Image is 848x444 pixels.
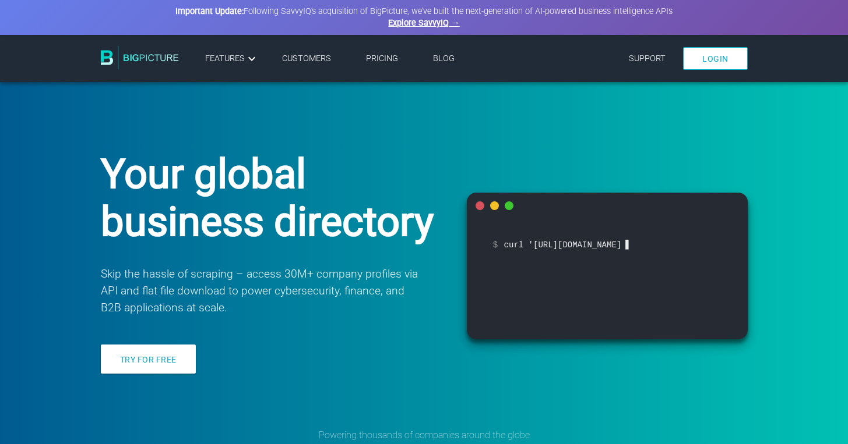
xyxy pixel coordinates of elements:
img: BigPicture.io [101,46,179,69]
a: Login [683,47,748,70]
p: Skip the hassle of scraping – access 30M+ company profiles via API and flat file download to powe... [101,266,420,316]
h1: Your global business directory [101,150,438,246]
a: Features [205,52,259,66]
a: Try for free [101,344,196,374]
span: curl '[URL][DOMAIN_NAME] [493,236,722,253]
